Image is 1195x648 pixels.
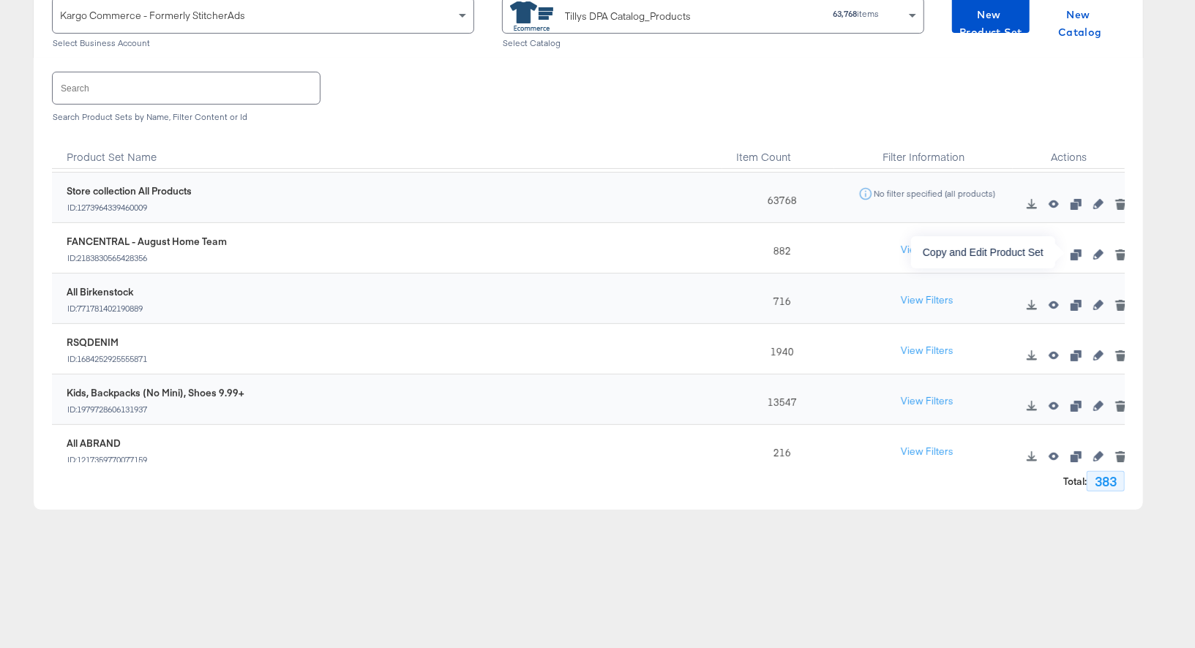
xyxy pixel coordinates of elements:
[891,439,964,465] button: View Filters
[67,354,148,364] div: ID: 1684252925555871
[67,203,192,213] div: ID: 1273964339460009
[834,133,1013,170] div: Filter Information
[891,338,964,364] button: View Filters
[873,189,996,199] div: No filter specified (all products)
[767,9,880,19] div: items
[833,8,857,19] strong: 63,768
[67,404,244,415] div: ID: 1979728606131937
[722,374,834,425] div: 13547
[52,133,722,170] div: Toggle SortBy
[565,9,691,24] div: Tillys DPA Catalog_Products
[67,285,143,299] div: All Birkenstock
[1013,133,1125,170] div: Actions
[891,287,964,314] button: View Filters
[53,72,320,104] input: Search product sets
[60,9,245,22] span: Kargo Commerce - Formerly StitcherAds
[891,388,964,415] button: View Filters
[722,324,834,374] div: 1940
[67,386,244,400] div: Kids, Backpacks (No Mini), Shoes 9.99+
[502,38,924,48] div: Select Catalog
[67,235,227,249] div: FANCENTRAL - August Home Team
[67,336,148,350] div: RSQDENIM
[722,133,834,170] div: Toggle SortBy
[67,253,227,263] div: ID: 2183830565428356
[52,38,474,48] div: Select Business Account
[722,274,834,324] div: 716
[52,112,1125,122] div: Search Product Sets by Name, Filter Content or Id
[52,133,722,170] div: Product Set Name
[891,237,964,263] button: View Filters
[67,304,143,314] div: ID: 771781402190889
[722,133,834,170] div: Item Count
[722,173,834,223] div: 63768
[1063,475,1087,489] strong: Total :
[722,425,834,475] div: 216
[67,455,148,465] div: ID: 1217359770077159
[67,437,148,451] div: All ABRAND
[67,184,192,198] div: Store collection All Products
[722,223,834,274] div: 882
[1087,471,1125,491] div: 383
